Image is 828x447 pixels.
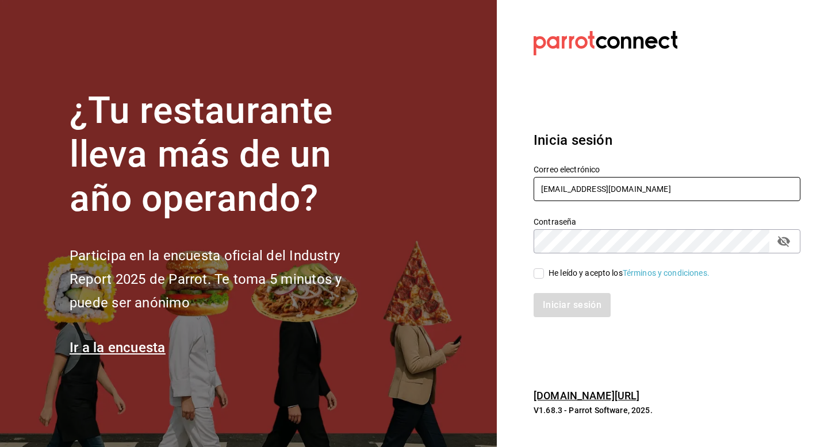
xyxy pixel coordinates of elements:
label: Contraseña [534,217,800,225]
h2: Participa en la encuesta oficial del Industry Report 2025 de Parrot. Te toma 5 minutos y puede se... [70,244,380,314]
a: Términos y condiciones. [623,268,710,278]
h3: Inicia sesión [534,130,800,151]
a: [DOMAIN_NAME][URL] [534,390,639,402]
label: Correo electrónico [534,165,800,173]
a: Ir a la encuesta [70,340,166,356]
div: He leído y acepto los [549,267,710,279]
p: V1.68.3 - Parrot Software, 2025. [534,404,800,416]
input: Ingresa tu correo electrónico [534,177,800,201]
button: passwordField [774,232,793,251]
h1: ¿Tu restaurante lleva más de un año operando? [70,89,380,221]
